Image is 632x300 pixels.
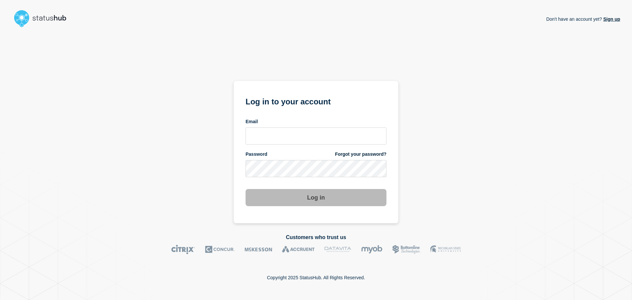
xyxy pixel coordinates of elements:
[282,245,315,254] img: Accruent logo
[246,151,267,157] span: Password
[12,8,74,29] img: StatusHub logo
[392,245,420,254] img: Bottomline logo
[335,151,386,157] a: Forgot your password?
[246,127,386,145] input: email input
[246,119,258,125] span: Email
[325,245,351,254] img: DataVita logo
[205,245,235,254] img: Concur logo
[430,245,461,254] img: MSU logo
[245,245,272,254] img: McKesson logo
[602,16,620,22] a: Sign up
[12,234,620,240] h2: Customers who trust us
[246,160,386,177] input: password input
[267,275,365,280] p: Copyright 2025 StatusHub. All Rights Reserved.
[171,245,195,254] img: Citrix logo
[546,11,620,27] p: Don't have an account yet?
[246,95,386,107] h1: Log in to your account
[246,189,386,206] button: Log in
[361,245,382,254] img: myob logo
